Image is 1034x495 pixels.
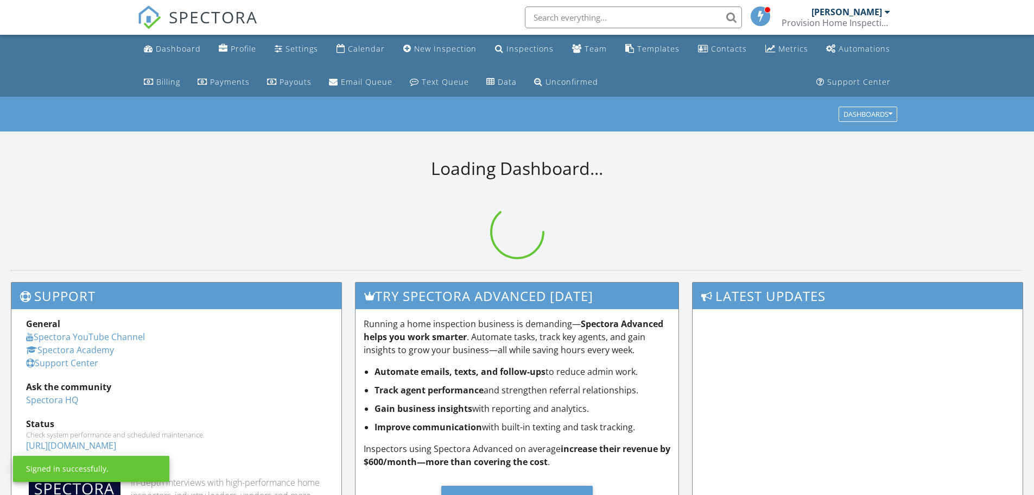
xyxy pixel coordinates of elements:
[156,77,180,87] div: Billing
[761,39,813,59] a: Metrics
[364,443,670,468] strong: increase their revenue by $600/month—more than covering the cost
[568,39,611,59] a: Team
[26,331,145,343] a: Spectora YouTube Channel
[26,344,114,356] a: Spectora Academy
[210,77,250,87] div: Payments
[375,365,671,378] li: to reduce admin work.
[325,72,397,92] a: Email Queue
[585,43,607,54] div: Team
[26,463,327,476] div: Industry Knowledge
[356,283,679,309] h3: Try spectora advanced [DATE]
[26,380,327,393] div: Ask the community
[286,43,318,54] div: Settings
[26,440,116,452] a: [URL][DOMAIN_NAME]
[193,72,254,92] a: Payments
[525,7,742,28] input: Search everything...
[341,77,392,87] div: Email Queue
[231,43,256,54] div: Profile
[693,283,1023,309] h3: Latest Updates
[498,77,517,87] div: Data
[26,430,327,439] div: Check system performance and scheduled maintenance.
[348,43,385,54] div: Calendar
[375,384,484,396] strong: Track agent performance
[139,72,185,92] a: Billing
[422,77,469,87] div: Text Queue
[364,442,671,468] p: Inspectors using Spectora Advanced on average .
[156,43,201,54] div: Dashboard
[214,39,261,59] a: Company Profile
[637,43,680,54] div: Templates
[270,39,322,59] a: Settings
[375,402,671,415] li: with reporting and analytics.
[137,15,258,37] a: SPECTORA
[530,72,602,92] a: Unconfirmed
[782,17,890,28] div: Provision Home Inspections, LLC.
[778,43,808,54] div: Metrics
[263,72,316,92] a: Payouts
[364,318,663,343] strong: Spectora Advanced helps you work smarter
[545,77,598,87] div: Unconfirmed
[711,43,747,54] div: Contacts
[839,107,897,122] button: Dashboards
[26,394,78,406] a: Spectora HQ
[375,366,545,378] strong: Automate emails, texts, and follow-ups
[812,72,895,92] a: Support Center
[491,39,558,59] a: Inspections
[843,111,892,118] div: Dashboards
[26,318,60,330] strong: General
[414,43,477,54] div: New Inspection
[26,357,98,369] a: Support Center
[139,39,205,59] a: Dashboard
[375,421,671,434] li: with built-in texting and task tracking.
[827,77,891,87] div: Support Center
[839,43,890,54] div: Automations
[26,417,327,430] div: Status
[506,43,554,54] div: Inspections
[169,5,258,28] span: SPECTORA
[399,39,481,59] a: New Inspection
[822,39,895,59] a: Automations (Basic)
[375,421,482,433] strong: Improve communication
[332,39,389,59] a: Calendar
[375,384,671,397] li: and strengthen referral relationships.
[694,39,751,59] a: Contacts
[405,72,473,92] a: Text Queue
[26,463,109,474] div: Signed in successfully.
[364,317,671,356] p: Running a home inspection business is demanding— . Automate tasks, track key agents, and gain ins...
[811,7,882,17] div: [PERSON_NAME]
[280,77,312,87] div: Payouts
[621,39,684,59] a: Templates
[375,403,472,415] strong: Gain business insights
[482,72,521,92] a: Data
[11,283,341,309] h3: Support
[137,5,161,29] img: The Best Home Inspection Software - Spectora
